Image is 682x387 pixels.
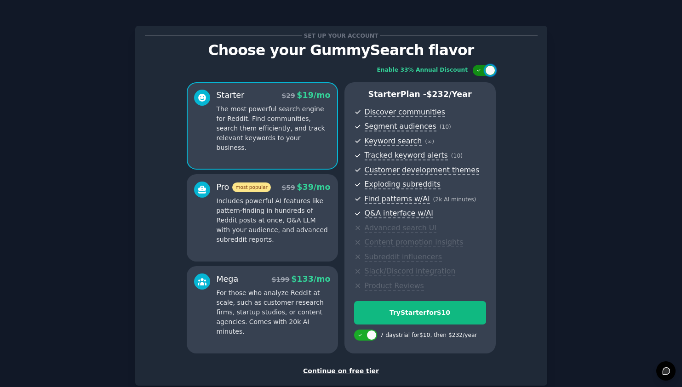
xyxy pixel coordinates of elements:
[302,31,380,40] span: Set up your account
[365,108,445,117] span: Discover communities
[433,196,476,203] span: ( 2k AI minutes )
[365,194,430,204] span: Find patterns w/AI
[365,165,480,175] span: Customer development themes
[365,252,442,262] span: Subreddit influencers
[217,104,331,153] p: The most powerful search engine for Reddit. Find communities, search them efficiently, and track ...
[365,281,424,291] span: Product Reviews
[297,91,330,100] span: $ 19 /mo
[354,301,486,324] button: TryStarterfor$10
[272,276,290,283] span: $ 199
[291,274,330,284] span: $ 133 /mo
[355,308,486,318] div: Try Starter for $10
[380,331,477,340] div: 7 days trial for $10 , then $ 232 /year
[282,92,295,99] span: $ 29
[365,238,464,247] span: Content promotion insights
[282,184,295,191] span: $ 59
[365,180,441,189] span: Exploding subreddits
[365,267,456,276] span: Slack/Discord integration
[426,90,471,99] span: $ 232 /year
[440,124,451,130] span: ( 10 )
[451,153,463,159] span: ( 10 )
[232,182,271,192] span: most popular
[217,196,331,245] p: Includes powerful AI features like pattern-finding in hundreds of Reddit posts at once, Q&A LLM w...
[217,90,245,101] div: Starter
[365,137,422,146] span: Keyword search
[377,66,468,74] div: Enable 33% Annual Discount
[365,223,436,233] span: Advanced search UI
[217,273,239,285] div: Mega
[297,182,330,192] span: $ 39 /mo
[145,366,538,376] div: Continue on free tier
[365,122,436,131] span: Segment audiences
[354,89,486,100] p: Starter Plan -
[365,209,433,218] span: Q&A interface w/AI
[145,42,538,58] p: Choose your GummySearch flavor
[365,151,448,160] span: Tracked keyword alerts
[217,288,331,336] p: For those who analyze Reddit at scale, such as customer research firms, startup studios, or conte...
[425,138,434,145] span: ( ∞ )
[217,182,271,193] div: Pro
